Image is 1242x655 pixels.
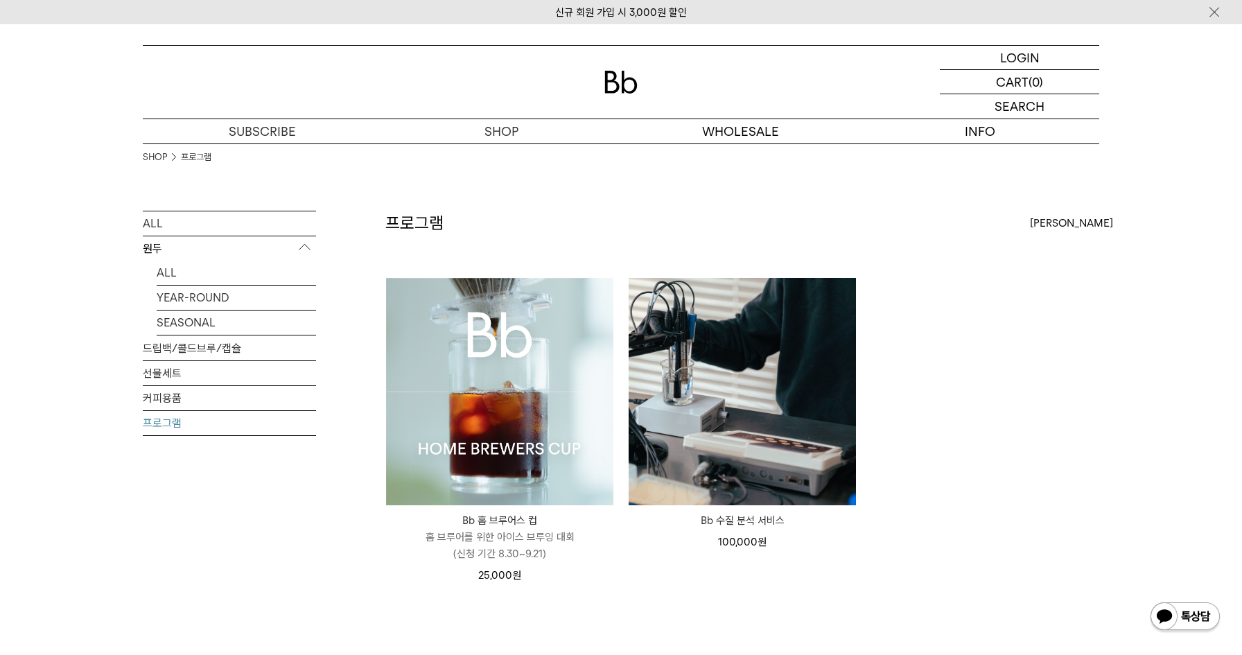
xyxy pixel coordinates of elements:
[385,211,444,235] h2: 프로그램
[143,150,167,164] a: SHOP
[629,512,856,529] a: Bb 수질 분석 서비스
[1000,46,1040,69] p: LOGIN
[621,119,860,143] p: WHOLESALE
[604,71,638,94] img: 로고
[181,150,211,164] a: 프로그램
[157,311,316,335] a: SEASONAL
[386,512,613,562] a: Bb 홈 브루어스 컵 홈 브루어를 위한 아이스 브루잉 대회(신청 기간 8.30~9.21)
[143,411,316,435] a: 프로그램
[940,70,1099,94] a: CART (0)
[996,70,1029,94] p: CART
[1029,70,1043,94] p: (0)
[143,386,316,410] a: 커피용품
[1149,601,1221,634] img: 카카오톡 채널 1:1 채팅 버튼
[758,536,767,548] span: 원
[995,94,1044,119] p: SEARCH
[143,211,316,236] a: ALL
[512,569,521,582] span: 원
[860,119,1099,143] p: INFO
[143,336,316,360] a: 드립백/콜드브루/캡슐
[386,512,613,529] p: Bb 홈 브루어스 컵
[629,278,856,505] img: Bb 수질 분석 서비스
[386,529,613,562] p: 홈 브루어를 위한 아이스 브루잉 대회 (신청 기간 8.30~9.21)
[382,119,621,143] a: SHOP
[157,286,316,310] a: YEAR-ROUND
[718,536,767,548] span: 100,000
[555,6,687,19] a: 신규 회원 가입 시 3,000원 할인
[143,361,316,385] a: 선물세트
[157,261,316,285] a: ALL
[940,46,1099,70] a: LOGIN
[143,236,316,261] p: 원두
[1030,215,1113,232] span: [PERSON_NAME]
[386,278,613,505] img: Bb 홈 브루어스 컵
[143,119,382,143] a: SUBSCRIBE
[478,569,521,582] span: 25,000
